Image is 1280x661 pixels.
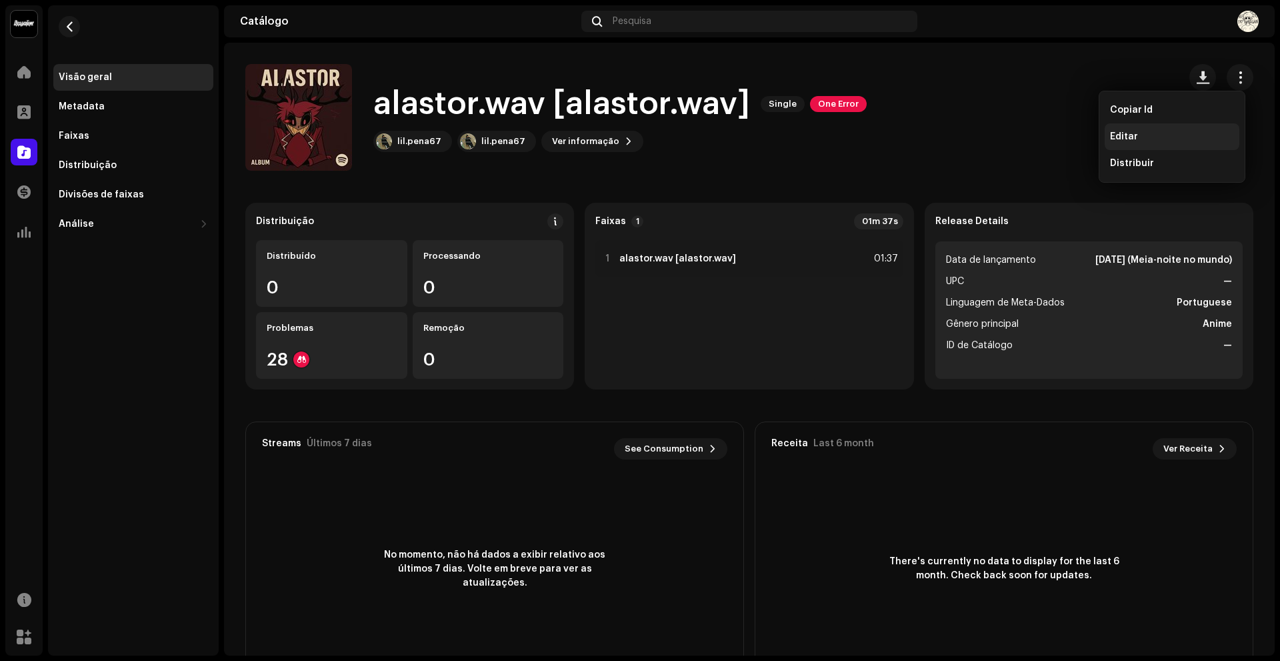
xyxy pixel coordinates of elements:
span: Data de lançamento [946,252,1036,268]
h1: alastor.wav [alastor.wav] [373,83,750,125]
span: Gênero principal [946,316,1019,332]
div: Problemas [267,323,397,334]
strong: — [1223,273,1232,289]
strong: — [1223,338,1232,354]
span: Ver Receita [1163,436,1213,462]
img: 10370c6a-d0e2-4592-b8a2-38f444b0ca44 [11,11,37,37]
div: Streams [262,438,301,449]
span: ID de Catálogo [946,338,1013,354]
div: Faixas [59,131,89,141]
div: Catálogo [240,16,576,27]
div: Metadata [59,101,105,112]
div: Distribuição [256,216,314,227]
div: Distribuição [59,160,117,171]
re-m-nav-item: Distribuição [53,152,213,179]
re-m-nav-item: Visão geral [53,64,213,91]
re-m-nav-item: Metadata [53,93,213,120]
div: Últimos 7 dias [307,438,372,449]
re-m-nav-item: Faixas [53,123,213,149]
span: One Error [810,96,867,112]
img: 8029b95b-b642-495a-b700-8d47553148ad [460,133,476,149]
strong: [DATE] (Meia-noite no mundo) [1095,252,1232,268]
span: Single [761,96,805,112]
span: There's currently no data to display for the last 6 month. Check back soon for updates. [884,555,1124,583]
div: 01m 37s [854,213,903,229]
strong: alastor.wav [alastor.wav] [619,253,736,264]
strong: Portuguese [1177,295,1232,311]
div: lil.pena67 [481,136,525,147]
div: Distribuído [267,251,397,261]
div: Visão geral [59,72,112,83]
strong: Anime [1203,316,1232,332]
div: Remoção [423,323,553,334]
span: No momento, não há dados a exibir relativo aos últimos 7 dias. Volte em breve para ver as atualiz... [375,548,615,590]
span: See Consumption [625,436,703,462]
re-m-nav-item: Divisões de faixas [53,181,213,208]
span: UPC [946,273,964,289]
div: Processando [423,251,553,261]
span: Pesquisa [613,16,651,27]
strong: Faixas [595,216,626,227]
button: See Consumption [614,438,727,460]
button: Ver informação [541,131,643,152]
span: Editar [1110,131,1138,142]
button: Ver Receita [1153,438,1237,460]
span: Copiar Id [1110,105,1153,115]
re-m-nav-dropdown: Análise [53,211,213,237]
div: lil.pena67 [397,136,441,147]
div: Receita [771,438,808,449]
img: 33a3fd0c-95f2-4362-9411-3eb78f304fb1 [376,133,392,149]
span: Linguagem de Meta-Dados [946,295,1065,311]
div: Análise [59,219,94,229]
div: Divisões de faixas [59,189,144,200]
div: 01:37 [869,251,898,267]
span: Distribuir [1110,158,1154,169]
p-badge: 1 [631,215,643,227]
span: Ver informação [552,128,619,155]
img: df467aaa-d25e-4fd0-8ce7-4424ba245a61 [1237,11,1259,32]
strong: Release Details [935,216,1009,227]
div: Last 6 month [813,438,874,449]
